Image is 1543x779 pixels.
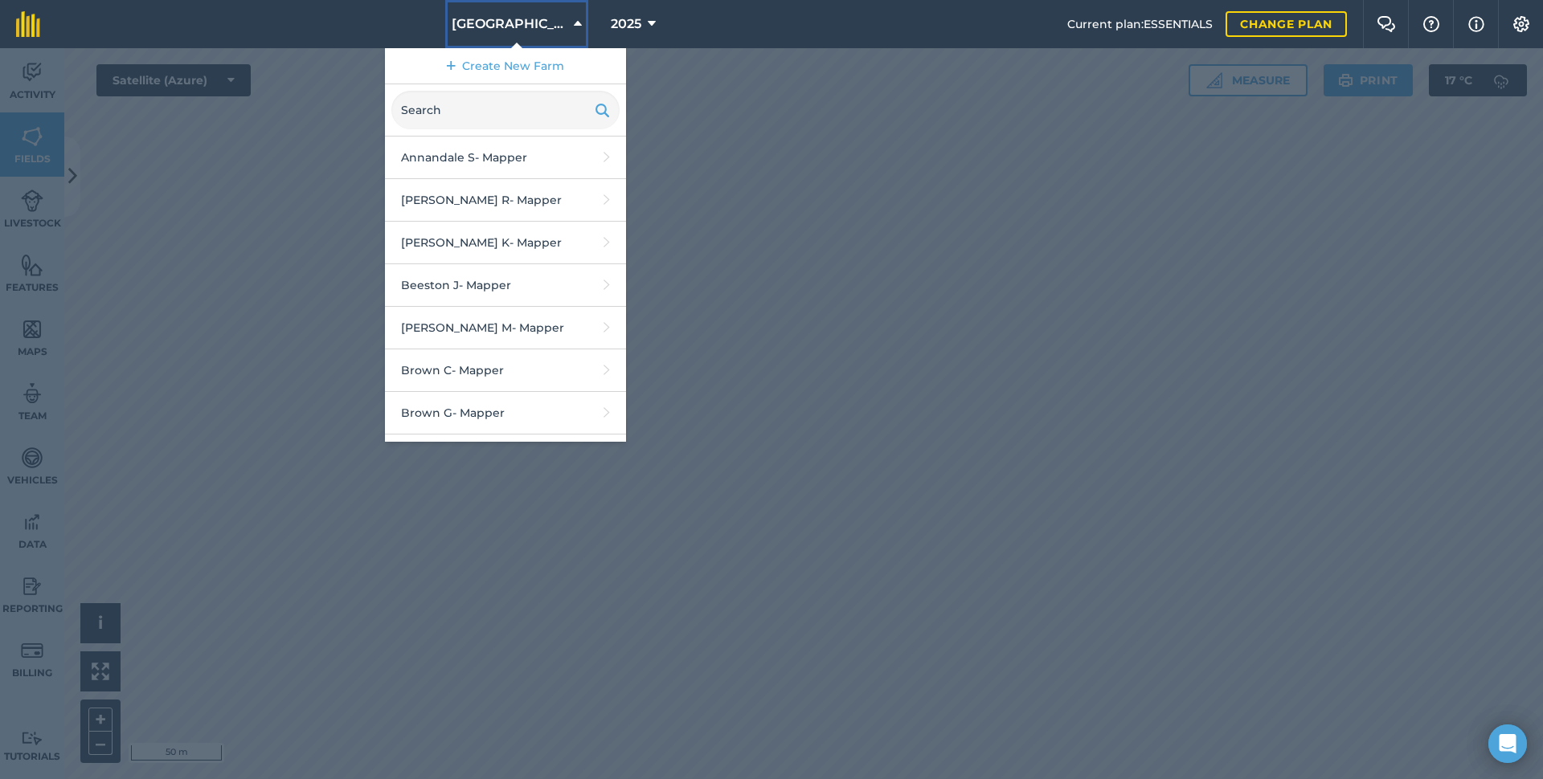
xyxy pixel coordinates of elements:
a: [PERSON_NAME] K- Mapper [385,222,626,264]
a: Brown C- Mapper [385,349,626,392]
a: Create New Farm [385,48,626,84]
a: Annandale S- Mapper [385,137,626,179]
a: Beeston J- Mapper [385,264,626,307]
span: 2025 [611,14,641,34]
div: Open Intercom Messenger [1488,724,1527,763]
a: Brown G- Mapper [385,392,626,434]
img: fieldmargin Logo [16,11,40,37]
img: svg+xml;base64,PHN2ZyB4bWxucz0iaHR0cDovL3d3dy53My5vcmcvMjAwMC9zdmciIHdpZHRoPSIxOSIgaGVpZ2h0PSIyNC... [595,100,610,120]
span: [GEOGRAPHIC_DATA] [452,14,567,34]
span: Current plan : ESSENTIALS [1067,15,1213,33]
img: A cog icon [1512,16,1531,32]
a: Change plan [1226,11,1347,37]
img: A question mark icon [1422,16,1441,32]
a: [PERSON_NAME] M- Mapper [385,307,626,349]
input: Search [391,91,620,129]
a: [PERSON_NAME] R- Mapper [385,179,626,222]
img: Two speech bubbles overlapping with the left bubble in the forefront [1377,16,1396,32]
img: svg+xml;base64,PHN2ZyB4bWxucz0iaHR0cDovL3d3dy53My5vcmcvMjAwMC9zdmciIHdpZHRoPSIxNyIgaGVpZ2h0PSIxNy... [1468,14,1484,34]
a: Bruckshaw- Mapper [385,434,626,477]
